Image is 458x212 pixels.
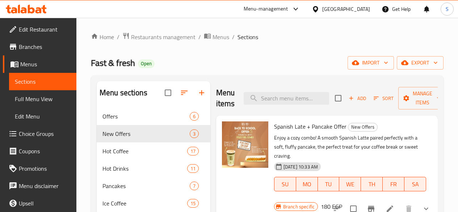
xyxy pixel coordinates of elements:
h2: Menu sections [100,87,147,98]
span: Sort items [369,93,398,104]
span: Menus [20,60,71,68]
button: import [348,56,394,70]
span: Full Menu View [15,95,71,103]
span: Hot Drinks [102,164,187,173]
div: Menu-management [244,5,288,13]
span: Select all sections [160,85,176,100]
span: Branch specific [280,203,318,210]
span: 6 [190,113,198,120]
span: Choice Groups [19,129,71,138]
span: 3 [190,130,198,137]
span: Upsell [19,199,71,208]
div: items [187,164,199,173]
a: Menu disclaimer [3,177,76,195]
button: MO [296,177,318,191]
span: New Offers [102,129,190,138]
div: Offers6 [97,108,210,125]
button: Add section [193,84,210,101]
span: TH [364,179,380,190]
a: Full Menu View [9,90,76,108]
a: Promotions [3,160,76,177]
div: Pancakes7 [97,177,210,195]
span: Fast & fresh [91,55,135,71]
div: items [190,182,199,190]
div: items [190,129,199,138]
nav: breadcrumb [91,32,444,42]
li: / [117,33,119,41]
div: New Offers3 [97,125,210,142]
span: Edit Restaurant [19,25,71,34]
span: export [403,58,438,67]
span: Open [138,61,155,67]
span: MO [299,179,315,190]
span: 7 [190,183,198,190]
span: Ice Coffee [102,199,187,208]
li: / [198,33,201,41]
span: import [353,58,388,67]
span: 11 [188,165,198,172]
div: Open [138,59,155,68]
span: Pancakes [102,182,190,190]
button: SA [404,177,426,191]
div: [GEOGRAPHIC_DATA] [322,5,370,13]
button: Manage items [398,87,447,109]
span: Hot Coffee [102,147,187,155]
span: [DATE] 10:33 AM [281,163,321,170]
span: 15 [188,200,198,207]
p: Enjoy a cozy combo! A smooth Spanish Latte paired perfectly with a soft, fluffy pancake, the perf... [274,133,426,161]
span: Add [348,94,367,103]
span: Spanish Late + Pancake Offer [274,121,346,132]
span: Branches [19,42,71,51]
a: Coupons [3,142,76,160]
span: Sort [374,94,394,103]
span: Edit Menu [15,112,71,121]
span: Sections [15,77,71,86]
a: Sections [9,73,76,90]
span: Add item [346,93,369,104]
span: Coupons [19,147,71,155]
span: 17 [188,148,198,155]
button: WE [339,177,361,191]
span: Restaurants management [131,33,196,41]
h2: Menu items [216,87,235,109]
button: FR [383,177,404,191]
a: Restaurants management [122,32,196,42]
a: Upsell [3,195,76,212]
img: Spanish Late + Pancake Offer [222,121,268,168]
a: Branches [3,38,76,55]
button: export [397,56,444,70]
button: TH [361,177,383,191]
a: Edit Restaurant [3,21,76,38]
a: Home [91,33,114,41]
span: Manage items [404,89,441,107]
div: items [190,112,199,121]
span: SA [407,179,423,190]
span: Offers [102,112,190,121]
button: Sort [372,93,395,104]
a: Edit Menu [9,108,76,125]
div: Hot Coffee17 [97,142,210,160]
span: FR [386,179,402,190]
div: Hot Drinks11 [97,160,210,177]
a: Menus [3,55,76,73]
h6: 180 EGP [321,201,342,212]
span: Select section [331,91,346,106]
div: Ice Coffee15 [97,195,210,212]
div: New Offers [348,123,378,132]
span: Sort sections [176,84,193,101]
span: TU [321,179,337,190]
a: Choice Groups [3,125,76,142]
span: New Offers [348,123,377,131]
button: SU [274,177,296,191]
span: Sections [238,33,258,41]
span: SU [277,179,293,190]
a: Menus [204,32,229,42]
input: search [244,92,329,105]
span: Menus [213,33,229,41]
span: Menu disclaimer [19,182,71,190]
span: WE [342,179,358,190]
